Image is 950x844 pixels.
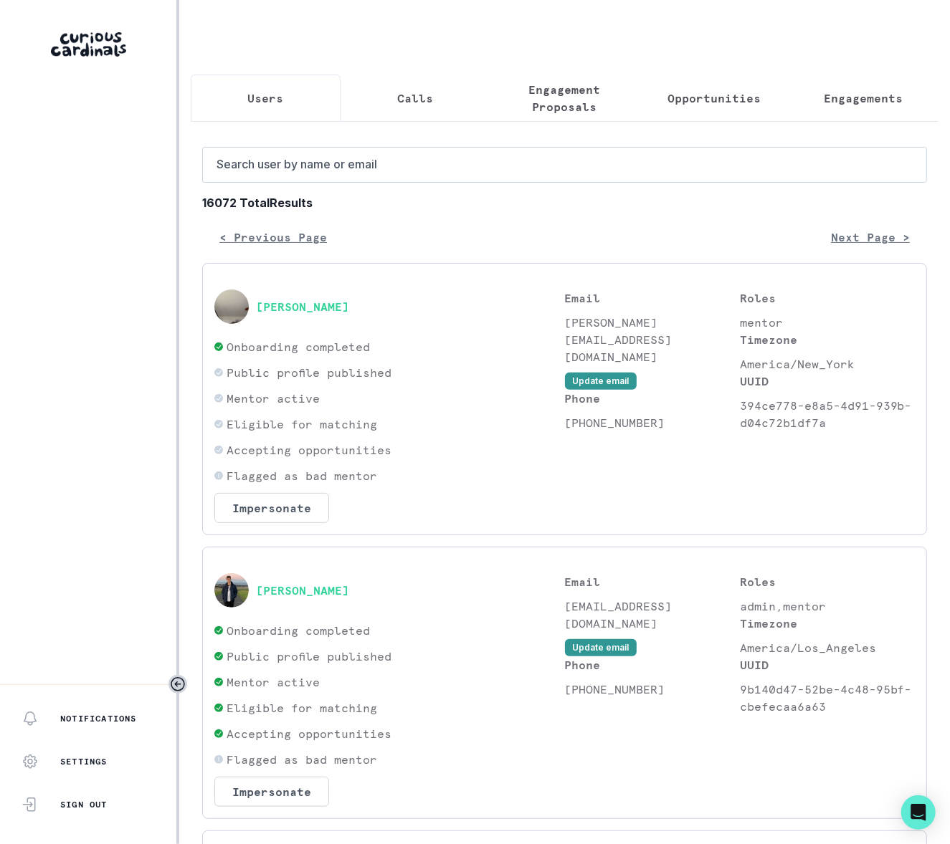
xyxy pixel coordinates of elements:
p: Opportunities [668,90,761,107]
p: Accepting opportunities [227,725,391,742]
p: Flagged as bad mentor [227,467,377,484]
p: Timezone [740,615,915,632]
p: America/Los_Angeles [740,639,915,656]
p: Mentor active [227,673,320,691]
button: [PERSON_NAME] [256,299,349,314]
p: Public profile published [227,648,391,665]
p: Engagement Proposals [502,81,627,115]
p: America/New_York [740,355,915,373]
button: Update email [565,373,637,390]
p: Onboarding completed [227,622,370,639]
p: Flagged as bad mentor [227,751,377,768]
p: 394ce778-e8a5-4d91-939b-d04c72b1df7a [740,397,915,431]
p: [PHONE_NUMBER] [565,414,740,431]
button: [PERSON_NAME] [256,583,349,598]
p: [PHONE_NUMBER] [565,681,740,698]
p: Accepting opportunities [227,441,391,459]
button: Update email [565,639,637,656]
button: Impersonate [214,493,329,523]
p: Eligible for matching [227,699,377,716]
p: Roles [740,573,915,590]
button: Next Page > [814,223,927,251]
p: Eligible for matching [227,416,377,433]
p: Email [565,573,740,590]
p: Mentor active [227,390,320,407]
p: Timezone [740,331,915,348]
p: mentor [740,314,915,331]
p: Roles [740,289,915,307]
div: Open Intercom Messenger [901,795,936,830]
p: 9b140d47-52be-4c48-95bf-cbefecaa6a63 [740,681,915,715]
p: Phone [565,656,740,673]
p: Sign Out [60,799,108,810]
p: Calls [397,90,433,107]
p: Settings [60,756,108,767]
p: Public profile published [227,364,391,381]
button: Impersonate [214,777,329,807]
p: UUID [740,373,915,390]
img: Curious Cardinals Logo [51,32,126,57]
p: Email [565,289,740,307]
p: UUID [740,656,915,673]
p: [PERSON_NAME][EMAIL_ADDRESS][DOMAIN_NAME] [565,314,740,365]
button: < Previous Page [202,223,344,251]
p: [EMAIL_ADDRESS][DOMAIN_NAME] [565,598,740,632]
p: Notifications [60,713,137,724]
b: 16072 Total Results [202,194,927,211]
button: Toggle sidebar [168,675,187,694]
p: Users [247,90,283,107]
p: Engagements [825,90,903,107]
p: Phone [565,390,740,407]
p: admin,mentor [740,598,915,615]
p: Onboarding completed [227,338,370,355]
